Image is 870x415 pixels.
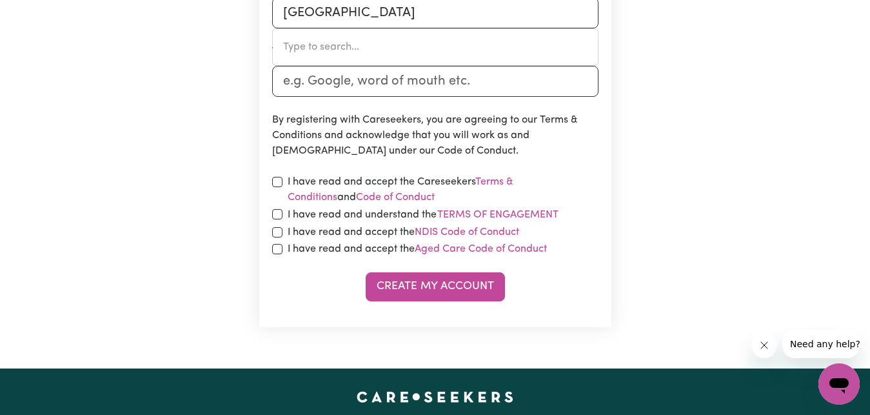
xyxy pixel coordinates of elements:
[818,363,860,405] iframe: Button to launch messaging window
[366,272,505,301] button: Create My Account
[415,244,547,254] a: Aged Care Code of Conduct
[272,66,598,97] input: e.g. Google, word of mouth etc.
[288,207,559,223] label: I have read and understand the
[357,392,513,402] a: Careseekers home page
[272,112,598,159] p: By registering with Careseekers, you are agreeing to our Terms & Conditions and acknowledge that ...
[356,192,435,203] a: Code of Conduct
[272,28,598,66] div: menu-options
[437,207,559,223] button: I have read and understand the
[288,241,547,257] label: I have read and accept the
[8,9,78,19] span: Need any help?
[415,227,519,238] a: NDIS Code of Conduct
[751,332,777,358] iframe: Close message
[782,330,860,358] iframe: Message from company
[288,225,519,240] label: I have read and accept the
[288,174,598,205] label: I have read and accept the Careseekers and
